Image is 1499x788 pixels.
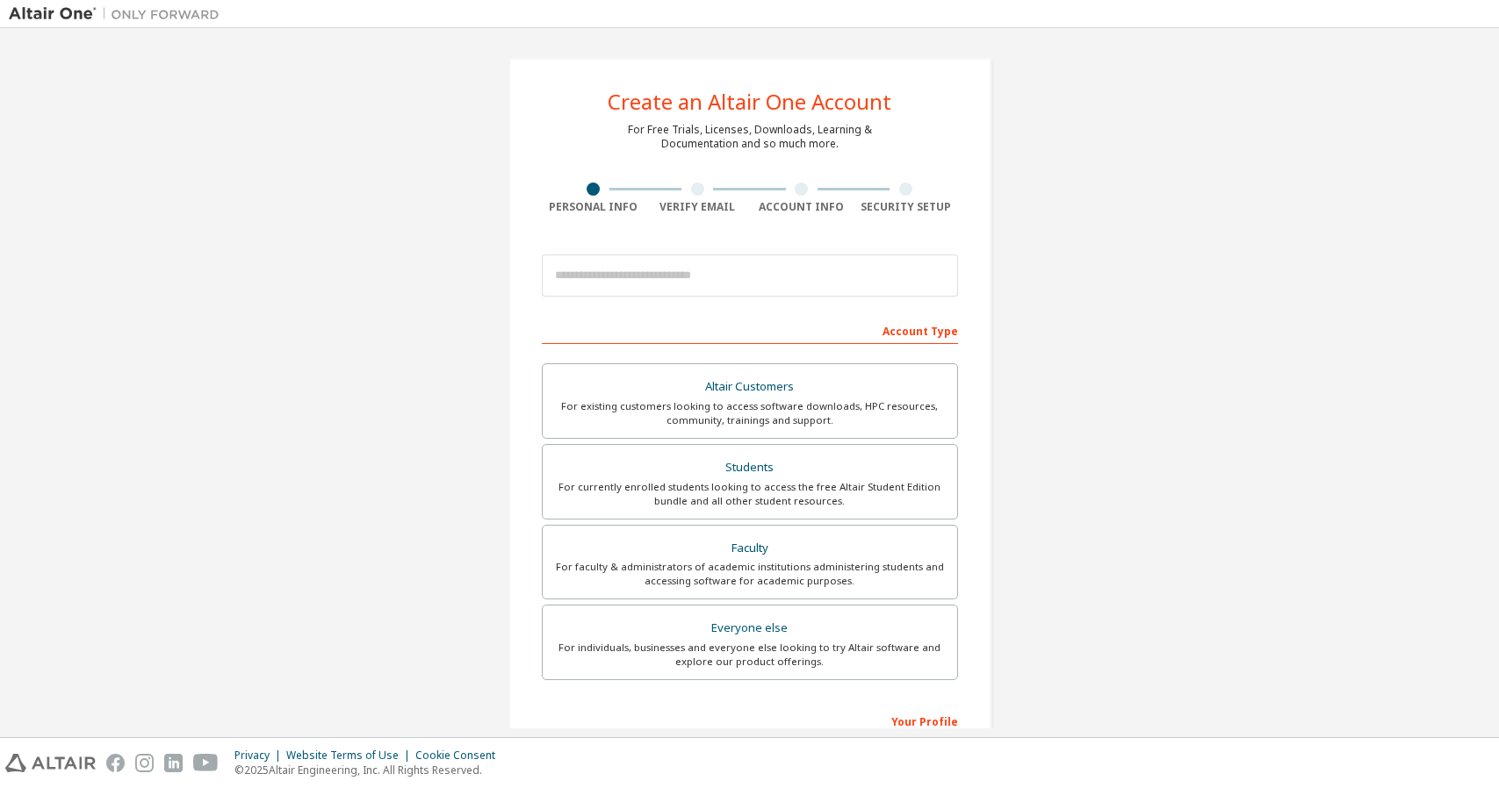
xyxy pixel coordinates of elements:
[542,706,958,734] div: Your Profile
[553,560,947,588] div: For faculty & administrators of academic institutions administering students and accessing softwa...
[628,123,872,151] div: For Free Trials, Licenses, Downloads, Learning & Documentation and so much more.
[553,455,947,480] div: Students
[234,763,506,777] p: © 2025 Altair Engineering, Inc. All Rights Reserved.
[553,641,947,669] div: For individuals, businesses and everyone else looking to try Altair software and explore our prod...
[286,749,415,763] div: Website Terms of Use
[542,200,646,214] div: Personal Info
[9,5,228,23] img: Altair One
[553,536,947,561] div: Faculty
[553,616,947,641] div: Everyone else
[553,375,947,399] div: Altair Customers
[645,200,750,214] div: Verify Email
[234,749,286,763] div: Privacy
[854,200,958,214] div: Security Setup
[193,754,219,772] img: youtube.svg
[106,754,125,772] img: facebook.svg
[135,754,154,772] img: instagram.svg
[608,91,891,112] div: Create an Altair One Account
[542,316,958,344] div: Account Type
[415,749,506,763] div: Cookie Consent
[553,399,947,427] div: For existing customers looking to access software downloads, HPC resources, community, trainings ...
[553,480,947,508] div: For currently enrolled students looking to access the free Altair Student Edition bundle and all ...
[5,754,96,772] img: altair_logo.svg
[750,200,854,214] div: Account Info
[164,754,183,772] img: linkedin.svg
